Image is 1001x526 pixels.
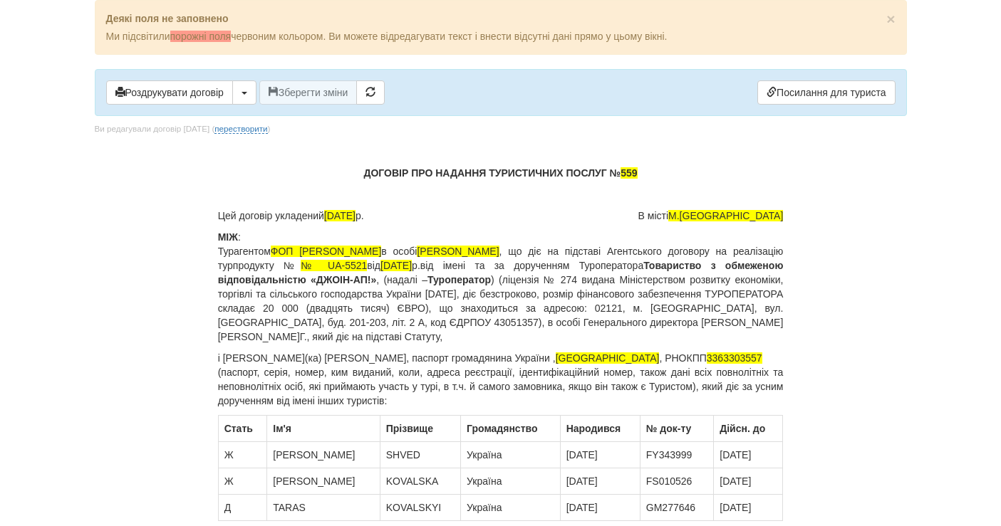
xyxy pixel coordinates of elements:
td: Україна [461,495,561,521]
td: [PERSON_NAME] [267,468,380,495]
p: і [PERSON_NAME](ка) [PERSON_NAME], паспорт громадянина України , , РНОКПП (паспорт, серія, номер,... [218,351,784,408]
td: FS010526 [640,468,713,495]
th: Дійсн. до [714,416,783,442]
span: М.[GEOGRAPHIC_DATA] [668,210,783,221]
td: Д [218,495,267,521]
td: SHVED [380,442,460,468]
span: [GEOGRAPHIC_DATA] [556,352,660,364]
p: Деякі поля не заповнено [106,11,896,26]
td: [DATE] [714,495,783,521]
b: ДОГОВІР ПРО НАДАННЯ ТУРИСТИЧНИХ ПОСЛУГ № [363,167,637,179]
td: KOVALSKA [380,468,460,495]
td: Ж [218,442,267,468]
th: Ім'я [267,416,380,442]
b: МІЖ [218,231,238,243]
td: [DATE] [560,468,640,495]
th: Прiзвище [380,416,460,442]
span: Цей договір укладений р. [218,209,364,223]
button: Зберегти зміни [259,80,358,105]
span: [DATE] [324,210,356,221]
td: TARAS [267,495,380,521]
span: [DATE] [380,260,412,271]
span: порожні поля [170,31,232,42]
th: № док-ту [640,416,713,442]
span: № UA-5521 [301,260,367,271]
td: [DATE] [560,442,640,468]
button: Роздрукувати договір [106,80,233,105]
span: × [886,11,895,27]
td: FY343999 [640,442,713,468]
td: Ж [218,468,267,495]
td: KOVALSKYI [380,495,460,521]
b: Туроператор [427,274,491,285]
th: Стать [218,416,267,442]
th: Народився [560,416,640,442]
td: [PERSON_NAME] [267,442,380,468]
a: перестворити [214,124,267,134]
div: Ви редагували договір [DATE] ( ) [95,123,271,135]
td: Україна [461,468,561,495]
span: ФОП [PERSON_NAME] [271,246,382,257]
a: Посилання для туриста [757,80,895,105]
span: [PERSON_NAME] [417,246,499,257]
span: 3363303557 [707,352,762,364]
span: 559 [621,167,637,179]
p: Ми підсвітили червоним кольором. Ви можете відредагувати текст і внести відсутні дані прямо у цьо... [106,29,896,43]
td: GM277646 [640,495,713,521]
span: В місті [638,209,784,223]
td: [DATE] [560,495,640,521]
th: Громадянство [461,416,561,442]
td: [DATE] [714,442,783,468]
button: Close [886,11,895,26]
td: [DATE] [714,468,783,495]
p: : Турагентом в особі , що діє на підставі Агентського договору на реалізацію турпродукту № від р.... [218,230,784,344]
td: Україна [461,442,561,468]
